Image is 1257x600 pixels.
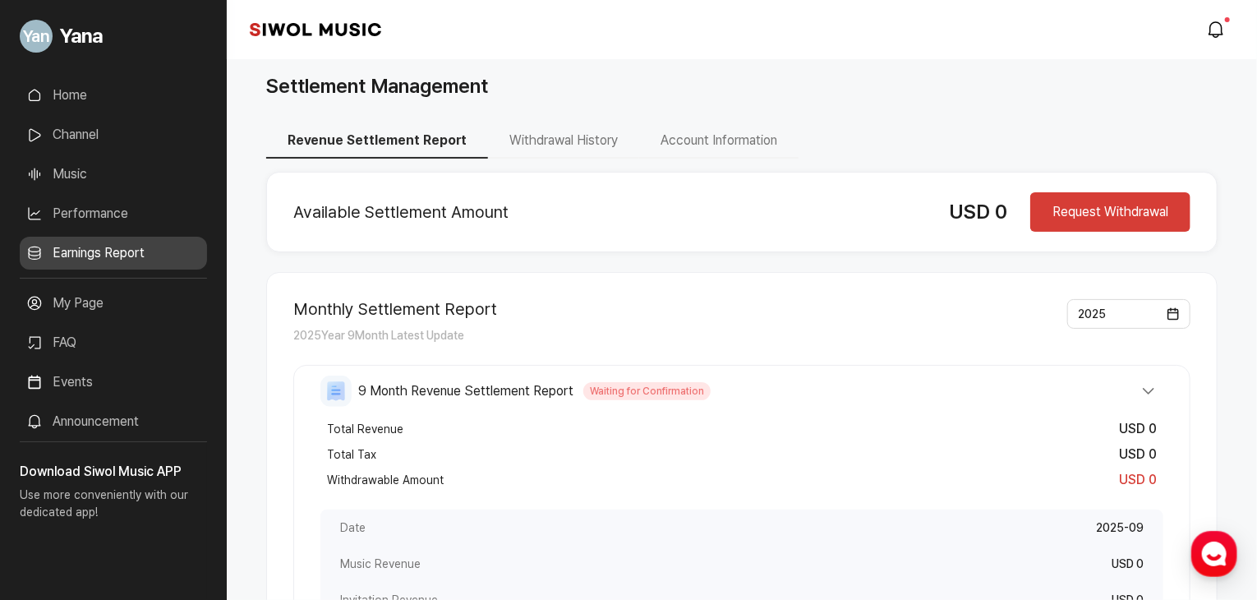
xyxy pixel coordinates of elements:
[20,118,207,151] a: Channel
[136,489,185,502] span: Messages
[266,72,488,101] h1: Settlement Management
[639,132,799,148] a: Account Information
[20,79,207,112] a: Home
[949,200,1007,224] span: USD 0
[20,237,207,270] a: Earnings Report
[327,421,403,437] span: Total Revenue
[20,326,207,359] a: FAQ
[1096,519,1144,536] div: 2025-09
[5,464,108,505] a: Home
[20,366,207,399] a: Events
[1112,557,1144,570] span: USD 0
[108,464,212,505] a: Messages
[1030,192,1190,232] button: Request Withdrawal
[42,488,71,501] span: Home
[293,202,923,222] h2: Available Settlement Amount
[20,287,207,320] a: My Page
[212,464,315,505] a: Settings
[293,329,464,342] span: 2025 Year 9 Month Latest Update
[20,197,207,230] a: Performance
[583,382,711,400] span: Waiting for Confirmation
[327,472,444,488] span: Withdrawable Amount
[59,21,103,51] span: Yana
[266,132,488,148] a: Revenue Settlement Report
[293,299,497,319] h2: Monthly Settlement Report
[1078,307,1106,321] span: 2025
[488,132,639,148] a: Withdrawal History
[488,124,639,159] button: Withdrawal History
[266,124,488,159] button: Revenue Settlement Report
[340,556,421,572] span: Music Revenue
[20,462,207,482] h3: Download Siwol Music APP
[20,13,207,59] a: Go to My Profile
[320,376,1163,407] button: 9 Month Revenue Settlement Report Waiting for Confirmation
[358,381,573,401] span: 9 Month Revenue Settlement Report
[243,488,283,501] span: Settings
[1119,446,1157,462] span: USD 0
[327,446,376,463] span: Total Tax
[1067,299,1190,329] button: 2025
[20,482,207,534] p: Use more conveniently with our dedicated app!
[639,124,799,159] button: Account Information
[20,405,207,438] a: Announcement
[20,158,207,191] a: Music
[340,519,366,536] span: Date
[1201,13,1234,46] a: modal.notifications
[1119,421,1157,436] span: USD 0
[1119,472,1157,487] span: USD 0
